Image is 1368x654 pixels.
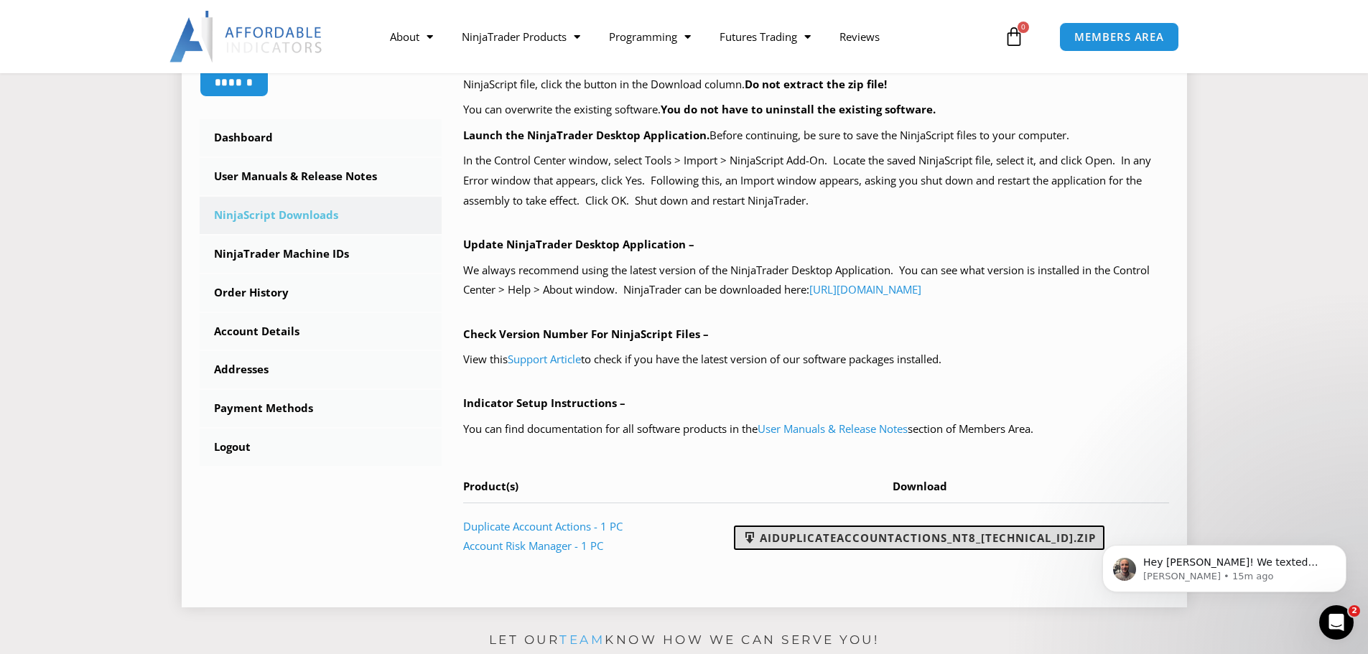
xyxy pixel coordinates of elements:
span: Download [893,479,947,493]
nav: Account pages [200,119,442,466]
p: Before continuing, be sure to save the NinjaScript files to your computer. [463,126,1169,146]
a: team [559,632,605,647]
span: Product(s) [463,479,518,493]
a: Account Risk Manager - 1 PC [463,538,603,553]
p: Let our know how we can serve you! [182,629,1187,652]
b: Launch the NinjaTrader Desktop Application. [463,128,709,142]
p: View this to check if you have the latest version of our software packages installed. [463,350,1169,370]
a: About [376,20,447,53]
a: Reviews [825,20,894,53]
iframe: Intercom notifications message [1081,515,1368,615]
a: Futures Trading [705,20,825,53]
img: LogoAI | Affordable Indicators – NinjaTrader [169,11,324,62]
b: Indicator Setup Instructions – [463,396,625,410]
p: We always recommend using the latest version of the NinjaTrader Desktop Application. You can see ... [463,261,1169,301]
a: [URL][DOMAIN_NAME] [809,282,921,296]
a: Support Article [508,352,581,366]
b: You do not have to uninstall the existing software. [661,102,936,116]
a: NinjaScript Downloads [200,197,442,234]
p: You can find documentation for all software products in the section of Members Area. [463,419,1169,439]
a: Addresses [200,351,442,388]
b: Update NinjaTrader Desktop Application – [463,237,694,251]
a: MEMBERS AREA [1059,22,1179,52]
a: 0 [982,16,1046,57]
span: MEMBERS AREA [1074,32,1164,42]
p: Your purchased products with available NinjaScript downloads are listed in the table below, at th... [463,55,1169,95]
a: AIDuplicateAccountActions_NT8_[TECHNICAL_ID].zip [734,525,1104,550]
span: 2 [1349,605,1360,617]
a: User Manuals & Release Notes [758,421,908,436]
a: Payment Methods [200,390,442,427]
a: Programming [595,20,705,53]
p: You can overwrite the existing software. [463,100,1169,120]
p: In the Control Center window, select Tools > Import > NinjaScript Add-On. Locate the saved NinjaS... [463,151,1169,211]
a: User Manuals & Release Notes [200,158,442,195]
span: 0 [1018,22,1029,33]
a: Logout [200,429,442,466]
iframe: Intercom live chat [1319,605,1354,640]
a: Order History [200,274,442,312]
b: Do not extract the zip file! [745,77,887,91]
a: NinjaTrader Products [447,20,595,53]
a: NinjaTrader Machine IDs [200,235,442,273]
nav: Menu [376,20,1000,53]
a: Duplicate Account Actions - 1 PC [463,519,623,533]
a: Account Details [200,313,442,350]
b: Check Version Number For NinjaScript Files – [463,327,709,341]
a: Dashboard [200,119,442,157]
